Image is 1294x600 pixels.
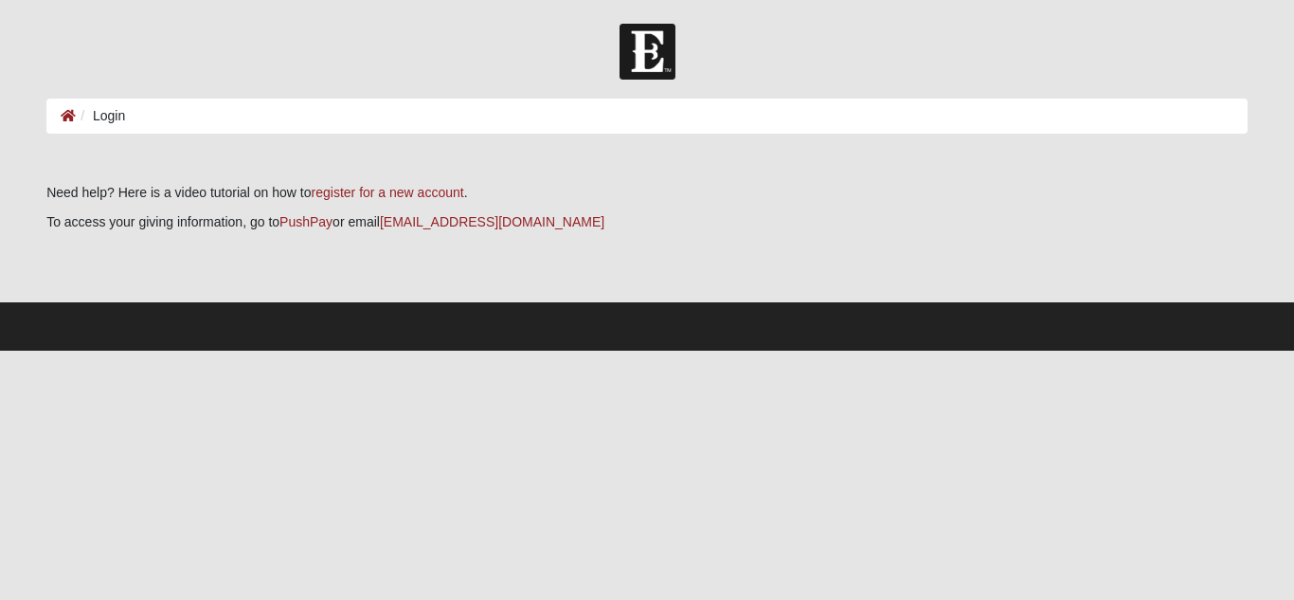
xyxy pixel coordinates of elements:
[279,214,332,229] a: PushPay
[620,24,675,80] img: Church of Eleven22 Logo
[46,183,1248,203] p: Need help? Here is a video tutorial on how to .
[380,214,604,229] a: [EMAIL_ADDRESS][DOMAIN_NAME]
[46,212,1248,232] p: To access your giving information, go to or email
[312,185,464,200] a: register for a new account
[76,106,125,126] li: Login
